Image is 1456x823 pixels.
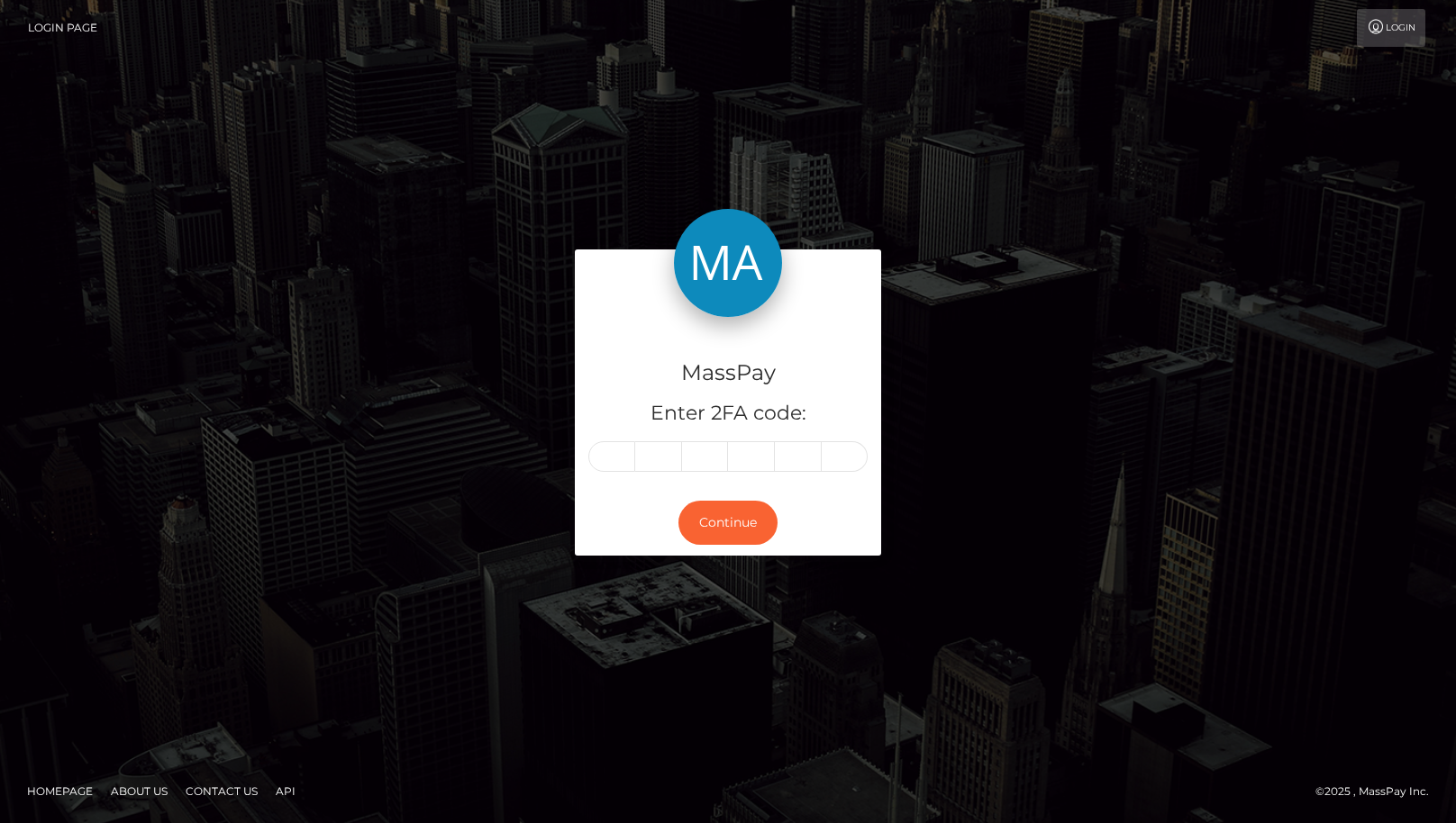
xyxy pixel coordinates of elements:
[588,357,868,389] h4: MassPay
[588,400,868,428] h5: Enter 2FA code:
[20,777,100,805] a: Homepage
[674,209,782,317] img: MassPay
[28,9,97,47] a: Login Page
[268,777,303,805] a: API
[678,501,778,545] button: Continue
[1315,782,1442,801] div: © 2025 , MassPay Inc.
[1357,9,1425,47] a: Login
[178,777,265,805] a: Contact Us
[104,777,175,805] a: About Us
